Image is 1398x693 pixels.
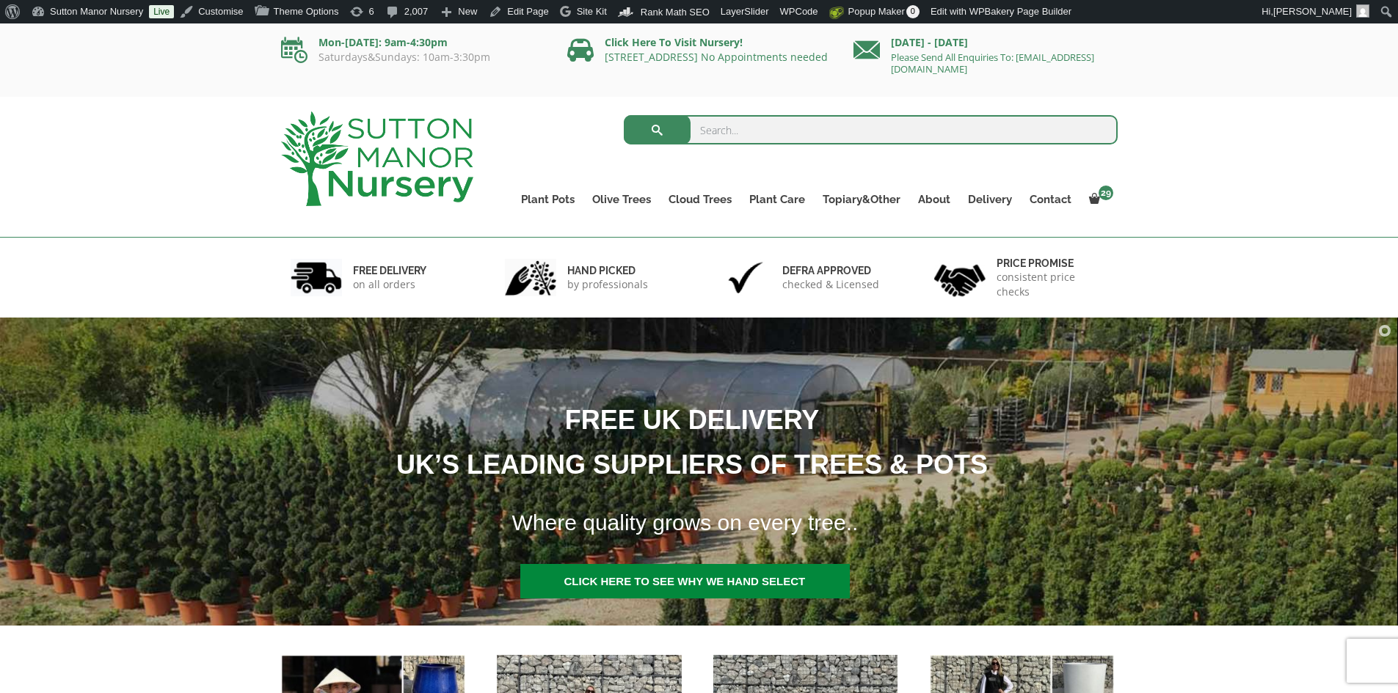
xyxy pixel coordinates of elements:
img: 4.jpg [934,255,986,300]
a: Plant Care [740,189,814,210]
span: [PERSON_NAME] [1273,6,1352,17]
input: Search... [624,115,1118,144]
span: Rank Math SEO [641,7,710,18]
a: [STREET_ADDRESS] No Appointments needed [605,50,828,64]
img: 1.jpg [291,259,342,296]
a: Olive Trees [583,189,660,210]
span: 29 [1099,186,1113,200]
a: 29 [1080,189,1118,210]
img: logo [281,111,473,206]
h6: hand picked [567,264,648,277]
a: Plant Pots [512,189,583,210]
a: Cloud Trees [660,189,740,210]
h1: FREE UK DELIVERY UK’S LEADING SUPPLIERS OF TREES & POTS [153,397,1214,487]
h1: Where quality grows on every tree.. [494,501,1215,545]
a: Contact [1021,189,1080,210]
a: Delivery [959,189,1021,210]
span: 0 [906,5,920,18]
p: checked & Licensed [782,277,879,292]
a: Click Here To Visit Nursery! [605,35,743,49]
h6: FREE DELIVERY [353,264,426,277]
p: Mon-[DATE]: 9am-4:30pm [281,34,545,51]
h6: Price promise [997,257,1108,270]
a: Topiary&Other [814,189,909,210]
img: 2.jpg [505,259,556,296]
p: Saturdays&Sundays: 10am-3:30pm [281,51,545,63]
a: Live [149,5,174,18]
a: About [909,189,959,210]
img: 3.jpg [720,259,771,296]
p: consistent price checks [997,270,1108,299]
span: Site Kit [577,6,607,17]
p: [DATE] - [DATE] [853,34,1118,51]
a: Please Send All Enquiries To: [EMAIL_ADDRESS][DOMAIN_NAME] [891,51,1094,76]
p: by professionals [567,277,648,292]
p: on all orders [353,277,426,292]
h6: Defra approved [782,264,879,277]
